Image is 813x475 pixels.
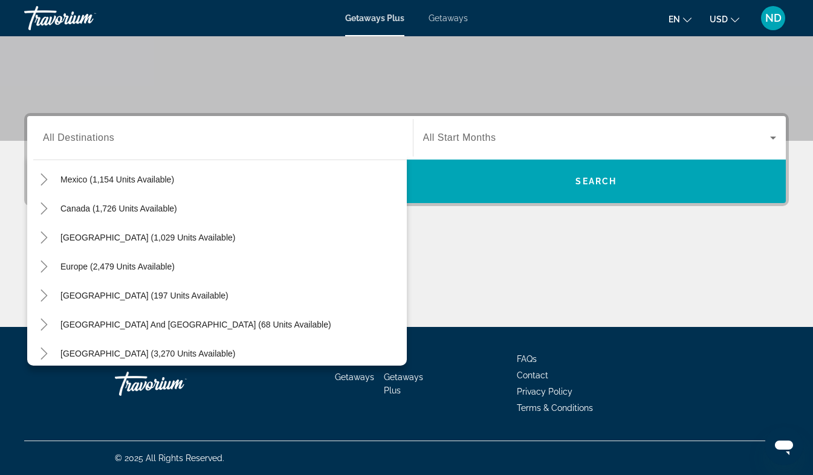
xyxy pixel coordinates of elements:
button: [GEOGRAPHIC_DATA] (3,270 units available) [54,343,241,364]
span: Search [575,176,617,186]
button: Toggle Australia (197 units available) [33,285,54,306]
button: User Menu [757,5,789,31]
span: en [669,15,680,24]
a: Getaways Plus [345,13,404,23]
a: Travorium [24,2,145,34]
span: [GEOGRAPHIC_DATA] and [GEOGRAPHIC_DATA] (68 units available) [60,320,331,329]
span: Europe (2,479 units available) [60,262,175,271]
a: Terms & Conditions [517,403,593,413]
span: Mexico (1,154 units available) [60,175,174,184]
a: FAQs [517,354,537,364]
a: Getaways Plus [384,372,423,395]
span: [GEOGRAPHIC_DATA] (3,270 units available) [60,349,235,358]
button: Toggle Europe (2,479 units available) [33,256,54,277]
a: Contact [517,370,548,380]
button: Search [407,160,786,203]
span: © 2025 All Rights Reserved. [115,453,224,463]
button: Toggle Canada (1,726 units available) [33,198,54,219]
iframe: Кнопка запуска окна обмена сообщениями [765,427,803,465]
button: [GEOGRAPHIC_DATA] and [GEOGRAPHIC_DATA] (68 units available) [54,314,337,335]
span: ND [765,12,782,24]
button: Toggle Caribbean & Atlantic Islands (1,029 units available) [33,227,54,248]
span: [GEOGRAPHIC_DATA] (1,029 units available) [60,233,235,242]
button: Toggle Mexico (1,154 units available) [33,169,54,190]
a: Privacy Policy [517,387,572,396]
a: Travorium [115,366,236,402]
span: USD [710,15,728,24]
button: Mexico (1,154 units available) [54,169,180,190]
span: All Start Months [423,132,496,143]
a: Getaways [335,372,374,382]
a: Getaways [429,13,468,23]
button: Change language [669,10,692,28]
button: Toggle South Pacific and Oceania (68 units available) [33,314,54,335]
button: Canada (1,726 units available) [54,198,183,219]
button: [GEOGRAPHIC_DATA] (197 units available) [54,285,235,306]
span: Canada (1,726 units available) [60,204,177,213]
div: Search widget [27,116,786,203]
button: [GEOGRAPHIC_DATA] (1,029 units available) [54,227,241,248]
span: All Destinations [43,132,114,143]
span: [GEOGRAPHIC_DATA] (197 units available) [60,291,228,300]
button: Europe (2,479 units available) [54,256,181,277]
button: Toggle South America (3,270 units available) [33,343,54,364]
button: Change currency [710,10,739,28]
